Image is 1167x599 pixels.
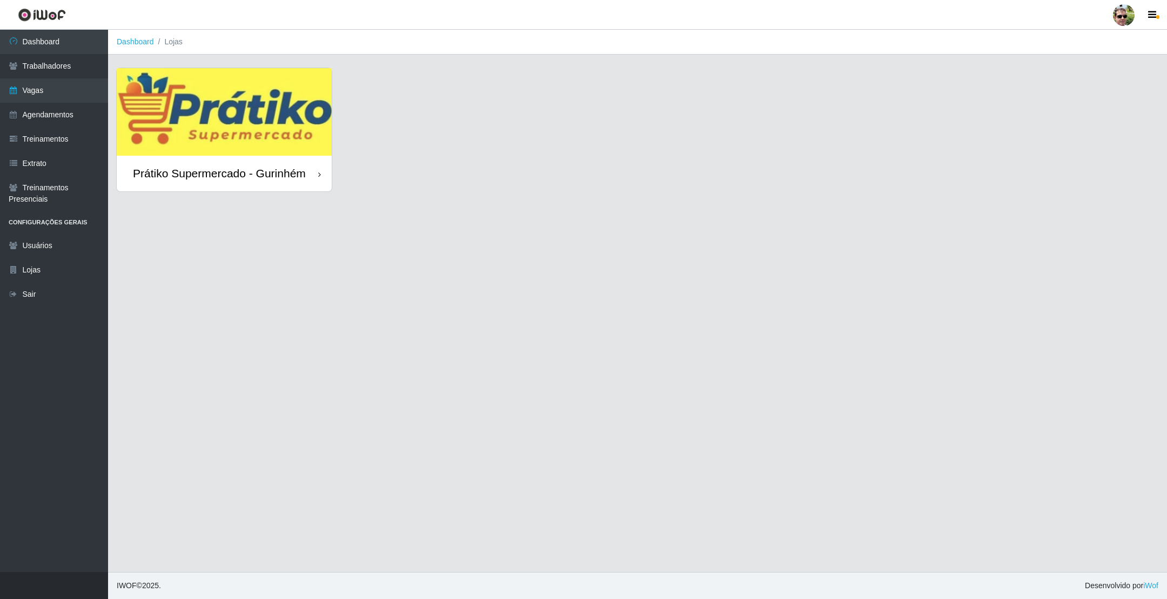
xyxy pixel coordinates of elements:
[1085,580,1158,591] span: Desenvolvido por
[117,37,154,46] a: Dashboard
[154,36,183,48] li: Lojas
[117,581,137,590] span: IWOF
[18,8,66,22] img: CoreUI Logo
[117,68,332,191] a: Prátiko Supermercado - Gurinhém
[117,68,332,156] img: cardImg
[133,167,306,180] div: Prátiko Supermercado - Gurinhém
[108,30,1167,55] nav: breadcrumb
[1143,581,1158,590] a: iWof
[117,580,161,591] span: © 2025 .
